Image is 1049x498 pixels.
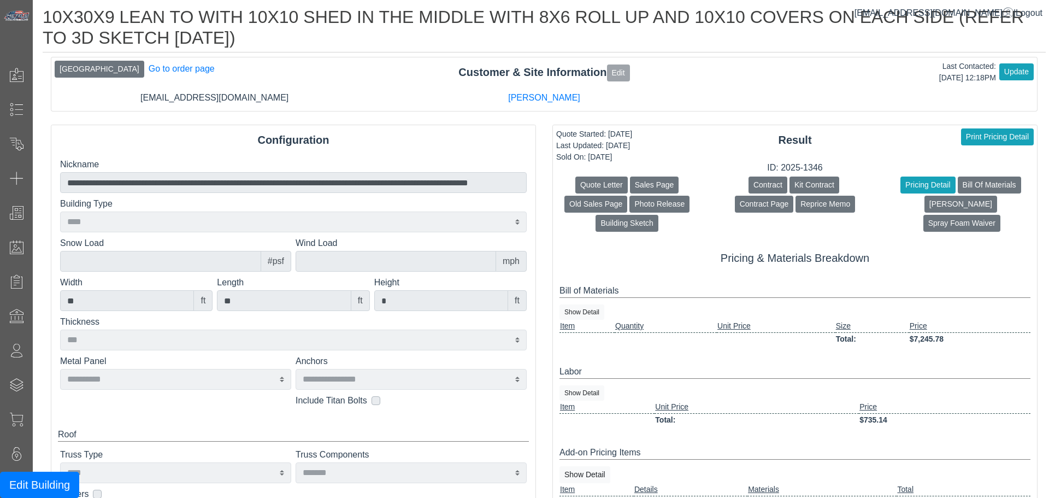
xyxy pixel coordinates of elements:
button: Spray Foam Waiver [923,215,1000,232]
label: Snow Load [60,237,291,250]
div: Quote Started: [DATE] [556,128,632,140]
label: Width [60,276,213,289]
label: Truss Components [296,448,527,461]
td: Total: [655,414,859,427]
td: Item [559,483,634,496]
div: Last Updated: [DATE] [556,140,632,151]
button: Quote Letter [575,177,628,194]
button: Pricing Detail [900,177,955,194]
div: Sold On: [DATE] [556,151,632,163]
button: Building Sketch [596,215,658,232]
span: Logout [1016,8,1042,17]
div: Labor [559,365,1030,379]
label: Include Titan Bolts [296,394,367,407]
button: Sales Page [630,177,679,194]
img: Metals Direct Inc Logo [3,10,31,22]
button: Bill Of Materials [958,177,1021,194]
td: $7,245.78 [909,333,1030,346]
button: Update [999,63,1034,80]
div: ft [508,290,527,311]
td: Price [909,320,1030,333]
button: Photo Release [629,196,689,213]
label: Building Type [60,197,527,210]
td: Item [559,320,615,333]
div: ID: 2025-1346 [553,161,1037,174]
button: Contract Page [735,196,794,213]
h1: 10X30X9 LEAN TO WITH 10X10 SHED IN THE MIDDLE WITH 8X6 ROLL UP AND 10X10 COVERS ON EACH SIDE (REF... [43,7,1046,52]
a: [PERSON_NAME] [508,93,580,102]
label: Metal Panel [60,355,291,368]
div: Bill of Materials [559,284,1030,298]
td: Price [859,401,1030,414]
a: [EMAIL_ADDRESS][DOMAIN_NAME] [854,8,1013,17]
button: Print Pricing Detail [961,128,1034,145]
button: Show Detail [559,385,604,401]
div: [EMAIL_ADDRESS][DOMAIN_NAME] [50,91,379,104]
div: Configuration [51,132,535,148]
div: Customer & Site Information [51,64,1037,81]
a: Go to order page [149,64,215,73]
td: Quantity [615,320,717,333]
h5: Pricing & Materials Breakdown [559,251,1030,265]
button: Show Detail [559,466,610,483]
button: Contract [749,177,787,194]
div: ft [351,290,370,311]
label: Truss Type [60,448,291,461]
button: [PERSON_NAME] [924,196,997,213]
div: Result [553,132,1037,148]
button: [GEOGRAPHIC_DATA] [55,61,144,78]
td: Unit Price [717,320,835,333]
label: Height [374,276,527,289]
label: Anchors [296,355,527,368]
label: Nickname [60,158,527,171]
div: mph [496,251,527,272]
div: Last Contacted: [DATE] 12:18PM [939,61,996,84]
td: $735.14 [859,414,1030,427]
div: #psf [261,251,291,272]
button: Reprice Memo [795,196,855,213]
td: Unit Price [655,401,859,414]
label: Wind Load [296,237,527,250]
td: Total: [835,333,909,346]
div: Add-on Pricing Items [559,446,1030,460]
div: ft [193,290,213,311]
td: Size [835,320,909,333]
td: Details [634,483,747,496]
div: Roof [58,428,529,442]
label: Length [217,276,369,289]
button: Show Detail [559,304,604,320]
label: Thickness [60,315,527,329]
button: Kit Contract [789,177,839,194]
td: Total [897,483,1030,496]
td: Item [559,401,655,414]
div: | [854,7,1042,20]
button: Old Sales Page [564,196,627,213]
button: Edit [607,65,630,81]
td: Materials [747,483,897,496]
